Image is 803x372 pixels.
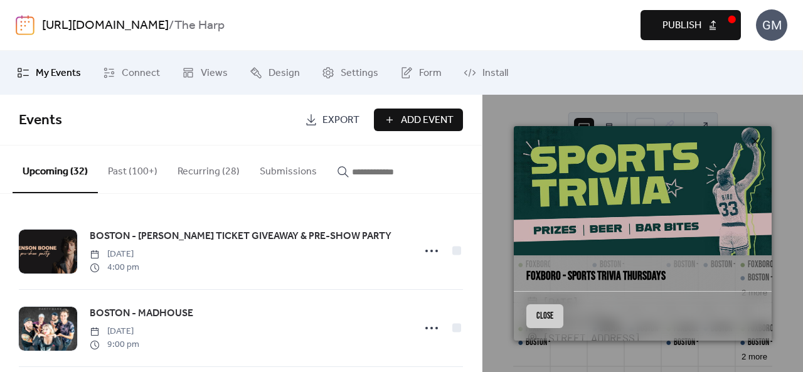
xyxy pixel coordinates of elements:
span: Install [482,66,508,81]
span: BOSTON - [PERSON_NAME] TICKET GIVEAWAY & PRE-SHOW PARTY [90,229,391,244]
a: Connect [93,56,169,90]
a: Views [173,56,237,90]
a: Export [295,109,369,131]
span: 9:00 pm [90,338,139,351]
button: Recurring (28) [168,146,250,192]
span: My Events [36,66,81,81]
a: [URL][DOMAIN_NAME] [42,14,169,38]
b: / [169,14,174,38]
button: Close [526,304,563,328]
a: BOSTON - MADHOUSE [90,306,193,322]
button: Publish [641,10,741,40]
a: BOSTON - [PERSON_NAME] TICKET GIVEAWAY & PRE-SHOW PARTY [90,228,391,245]
span: 4:00 pm [90,261,139,274]
span: Settings [341,66,378,81]
b: The Harp [174,14,225,38]
a: Form [391,56,451,90]
span: Views [201,66,228,81]
button: Submissions [250,146,327,192]
span: Events [19,107,62,134]
img: logo [16,15,35,35]
button: Upcoming (32) [13,146,98,193]
span: Design [269,66,300,81]
span: Export [322,113,359,128]
span: Connect [122,66,160,81]
a: Design [240,56,309,90]
div: GM [756,9,787,41]
button: Past (100+) [98,146,168,192]
span: Add Event [401,113,454,128]
a: FOXBORO - SPORTS TRIVIA THURSDAYS [526,269,666,284]
a: My Events [8,56,90,90]
span: Form [419,66,442,81]
a: Settings [312,56,388,90]
span: Publish [662,18,701,33]
span: [DATE] [90,325,139,338]
button: Add Event [374,109,463,131]
span: BOSTON - MADHOUSE [90,306,193,321]
a: Install [454,56,518,90]
span: [DATE] [90,248,139,261]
